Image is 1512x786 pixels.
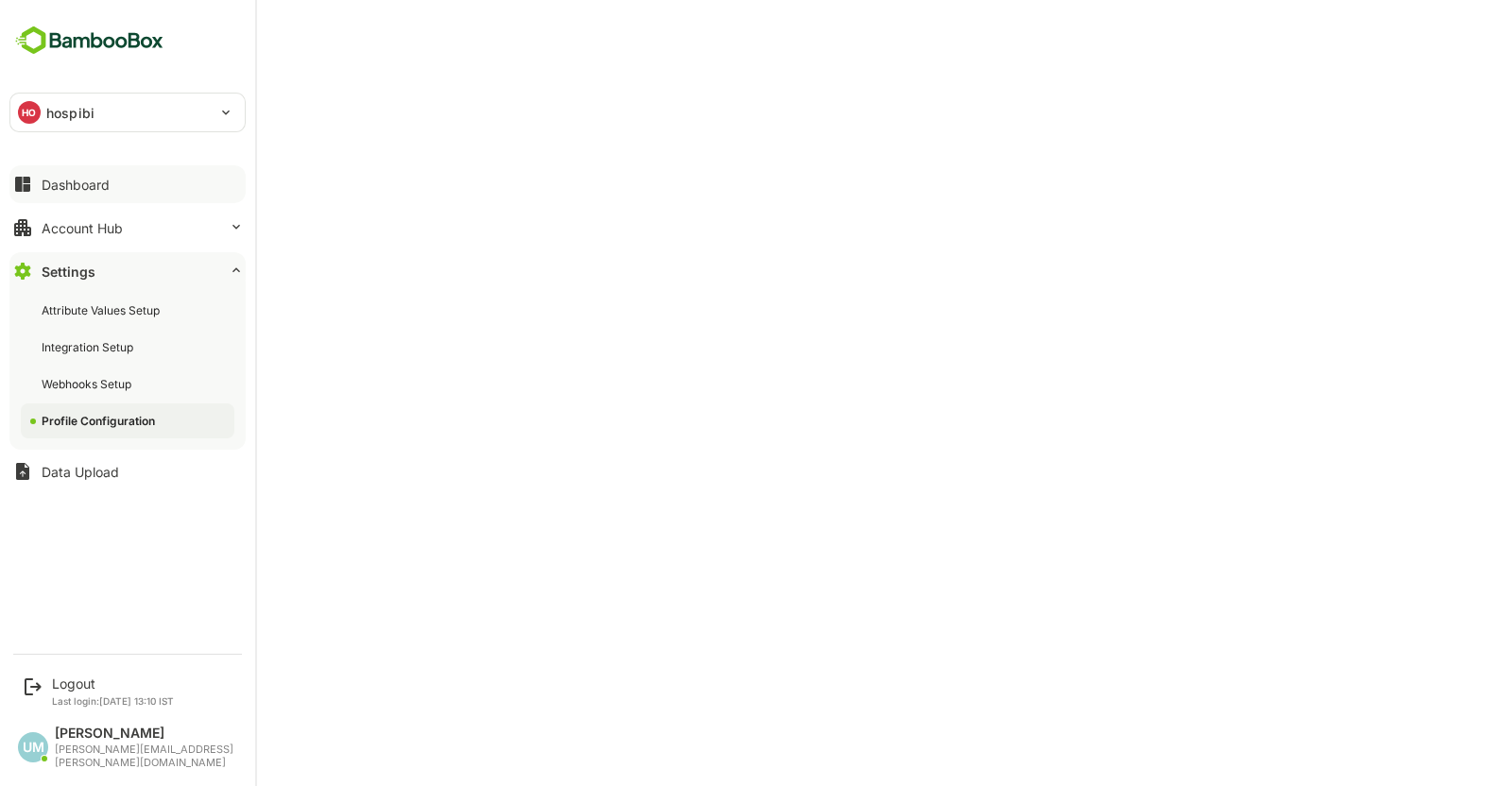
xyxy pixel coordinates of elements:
[52,695,174,707] p: Last login: [DATE] 13:10 IST
[9,165,246,203] button: Dashboard
[10,94,245,131] div: HOhospibi
[42,339,137,355] div: Integration Setup
[42,264,95,280] div: Settings
[9,252,246,290] button: Settings
[42,464,119,480] div: Data Upload
[18,101,41,124] div: HO
[52,675,174,692] div: Logout
[9,209,246,247] button: Account Hub
[55,726,236,742] div: [PERSON_NAME]
[55,743,236,769] div: [PERSON_NAME][EMAIL_ADDRESS][PERSON_NAME][DOMAIN_NAME]
[42,302,163,318] div: Attribute Values Setup
[46,103,94,123] p: hospibi
[42,413,159,429] div: Profile Configuration
[42,220,123,236] div: Account Hub
[18,732,48,762] div: UM
[42,177,110,193] div: Dashboard
[9,453,246,490] button: Data Upload
[9,23,169,59] img: BambooboxFullLogoMark.5f36c76dfaba33ec1ec1367b70bb1252.svg
[42,376,135,392] div: Webhooks Setup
